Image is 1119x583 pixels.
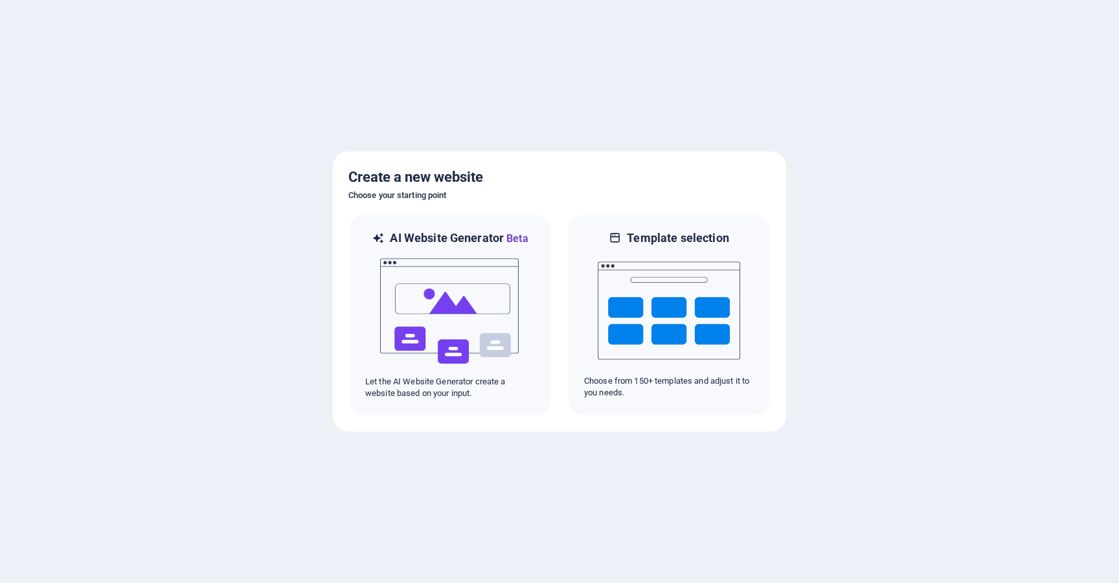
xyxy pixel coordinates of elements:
div: Template selectionChoose from 150+ templates and adjust it to you needs. [567,214,771,416]
p: Let the AI Website Generator create a website based on your input. [365,376,535,399]
h6: AI Website Generator [390,230,528,247]
span: Beta [504,232,528,245]
h6: Template selection [627,230,729,246]
img: ai [379,247,521,376]
div: AI Website GeneratorBetaaiLet the AI Website Generator create a website based on your input. [348,214,552,416]
p: Choose from 150+ templates and adjust it to you needs. [584,375,754,399]
h5: Create a new website [348,167,771,188]
h6: Choose your starting point [348,188,771,203]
